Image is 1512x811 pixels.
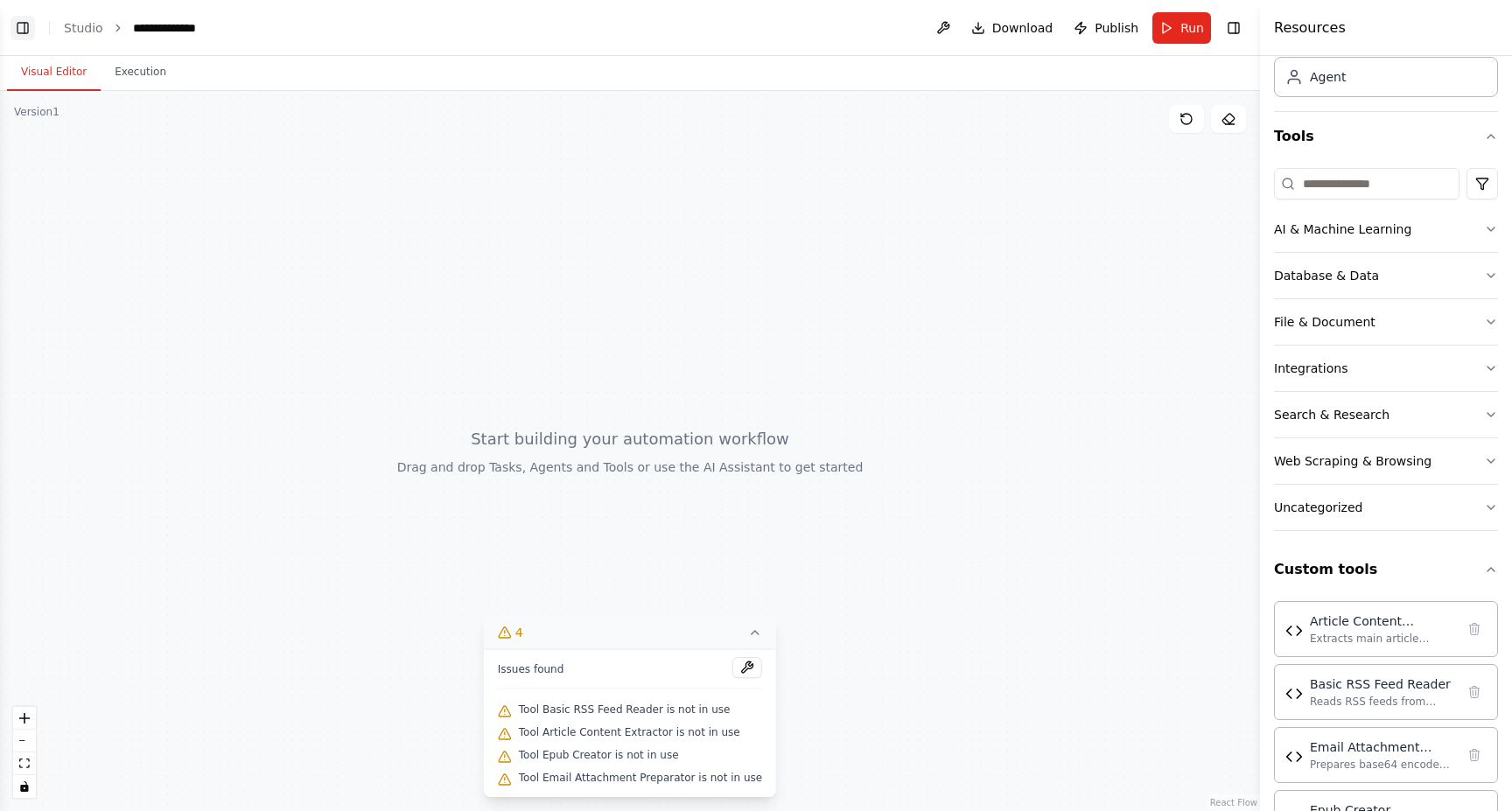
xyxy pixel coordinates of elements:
div: Version 1 [14,105,59,119]
button: Database & Data [1274,253,1498,298]
span: 4 [515,624,523,641]
button: Run [1152,12,1211,44]
h4: Resources [1274,17,1346,38]
div: Tools [1274,161,1498,545]
span: Tool Epub Creator is not in use [519,748,679,762]
span: Tool Basic RSS Feed Reader is not in use [519,703,731,717]
div: Agent [1310,68,1346,86]
button: Delete tool [1462,617,1487,641]
div: Email Attachment Preparator [1310,738,1455,756]
button: AI & Machine Learning [1274,206,1498,252]
span: Tool Email Attachment Preparator is not in use [519,771,762,785]
div: Integrations [1274,360,1347,377]
div: File & Document [1274,313,1375,331]
button: Tools [1274,112,1498,161]
button: Execution [101,54,180,91]
button: Delete tool [1462,680,1487,704]
img: Basic RSS Feed Reader [1285,685,1303,703]
button: fit view [13,752,36,775]
button: Hide right sidebar [1221,16,1246,40]
button: Web Scraping & Browsing [1274,438,1498,484]
div: Reads RSS feeds from multiple sources and extracts article information including [PERSON_NAME], d... [1310,695,1455,709]
div: Prepares base64 encoded EPUB content for email attachment with Kindle compatibility validation an... [1310,758,1455,772]
div: Article Content Extractor [1310,612,1455,630]
div: Database & Data [1274,267,1379,284]
div: Crew [1274,3,1498,111]
div: Uncategorized [1274,499,1362,516]
button: zoom in [13,707,36,730]
button: File & Document [1274,299,1498,345]
span: Download [992,19,1053,37]
button: 4 [484,617,776,649]
button: Show left sidebar [10,16,35,40]
button: Search & Research [1274,392,1498,437]
a: Studio [64,21,103,35]
nav: breadcrumb [64,19,219,37]
button: Uncategorized [1274,485,1498,530]
button: Download [964,12,1060,44]
img: Email Attachment Preparator [1285,748,1303,766]
span: Issues found [498,662,564,676]
button: Publish [1067,12,1145,44]
span: Publish [1095,19,1138,37]
button: Integrations [1274,346,1498,391]
span: Run [1180,19,1204,37]
div: Extracts main article content from web URLs, returning clean text with title, content, and metada... [1310,632,1455,646]
div: AI & Machine Learning [1274,220,1411,238]
img: Article Content Extractor [1285,622,1303,640]
button: Delete tool [1462,743,1487,767]
button: toggle interactivity [13,775,36,798]
div: Web Scraping & Browsing [1274,452,1431,470]
div: React Flow controls [13,707,36,798]
div: Basic RSS Feed Reader [1310,675,1455,693]
div: Search & Research [1274,406,1389,423]
button: Custom tools [1274,545,1498,594]
a: React Flow attribution [1210,798,1257,808]
span: Tool Article Content Extractor is not in use [519,725,740,739]
button: zoom out [13,730,36,752]
button: Visual Editor [7,54,101,91]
